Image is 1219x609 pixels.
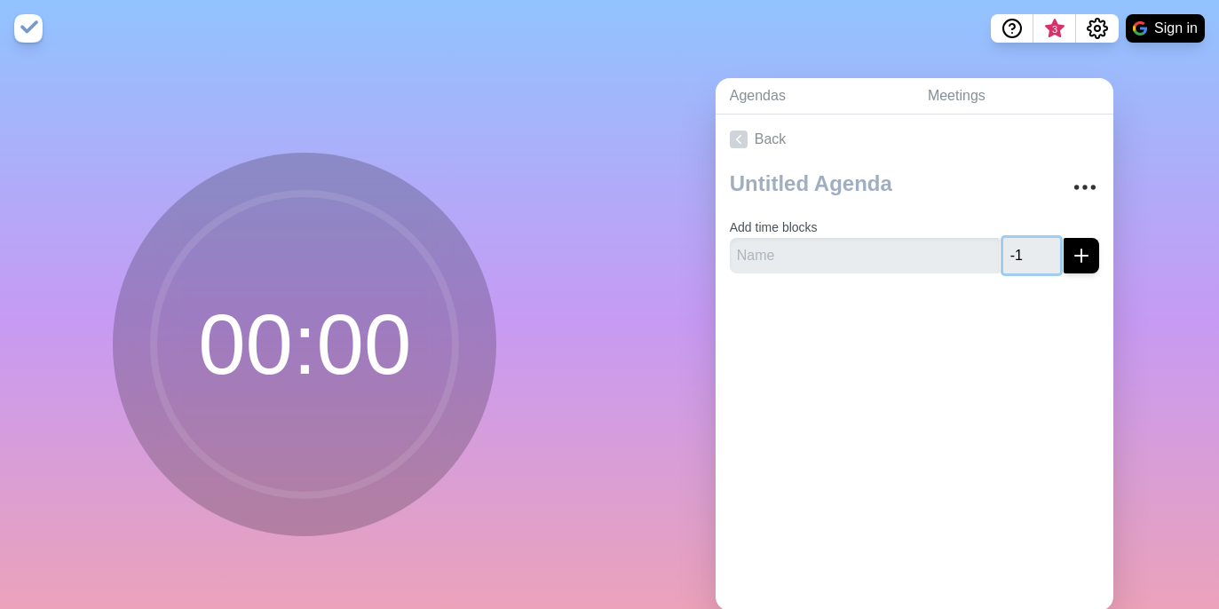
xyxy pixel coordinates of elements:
a: Meetings [914,78,1113,115]
button: Settings [1076,14,1119,43]
a: Agendas [716,78,914,115]
span: 3 [1048,22,1062,36]
button: More [1067,170,1103,205]
img: timeblocks logo [14,14,43,43]
button: Help [991,14,1033,43]
input: Name [730,238,1000,273]
label: Add time blocks [730,220,818,234]
a: Back [716,115,1113,164]
input: Mins [1003,238,1060,273]
img: google logo [1133,21,1147,36]
button: Sign in [1126,14,1205,43]
button: What’s new [1033,14,1076,43]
